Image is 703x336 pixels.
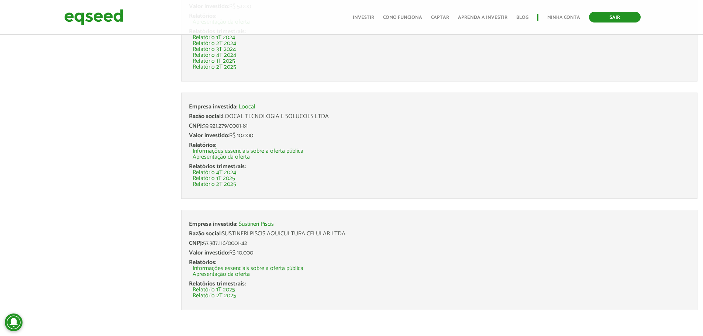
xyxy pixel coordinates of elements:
[383,15,422,20] a: Como funciona
[193,271,250,277] a: Apresentação da oferta
[189,240,690,246] div: 57.387.116/0001-42
[193,35,235,41] a: Relatório 1T 2024
[193,266,303,271] a: Informações essenciais sobre a oferta pública
[431,15,449,20] a: Captar
[589,12,641,22] a: Sair
[193,293,236,299] a: Relatório 2T 2025
[189,140,216,150] span: Relatórios:
[189,102,237,112] span: Empresa investida:
[189,231,690,237] div: SUSTINERI PISCIS AQUICULTURA CELULAR LTDA.
[189,123,690,129] div: 39.921.279/0001-81
[193,52,236,58] a: Relatório 4T 2024
[193,41,236,46] a: Relatório 2T 2024
[189,257,216,267] span: Relatórios:
[547,15,580,20] a: Minha conta
[193,287,235,293] a: Relatório 1T 2025
[189,121,203,131] span: CNPJ:
[189,250,690,256] div: R$ 10.000
[189,162,246,172] span: Relatórios trimestrais:
[193,148,303,154] a: Informações essenciais sobre a oferta pública
[193,176,235,181] a: Relatório 1T 2025
[189,111,222,121] span: Razão social:
[189,238,203,248] span: CNPJ:
[189,133,690,139] div: R$ 10.000
[458,15,507,20] a: Aprenda a investir
[239,104,255,110] a: Loocal
[189,229,222,239] span: Razão social:
[193,64,236,70] a: Relatório 2T 2025
[193,154,250,160] a: Apresentação da oferta
[189,131,229,141] span: Valor investido:
[189,279,246,289] span: Relatórios trimestrais:
[193,181,236,187] a: Relatório 2T 2025
[193,58,235,64] a: Relatório 1T 2025
[64,7,123,27] img: EqSeed
[189,248,229,258] span: Valor investido:
[516,15,528,20] a: Blog
[353,15,374,20] a: Investir
[193,46,236,52] a: Relatório 3T 2024
[189,219,237,229] span: Empresa investida:
[189,114,690,119] div: LOOCAL TECNOLOGIA E SOLUCOES LTDA
[193,170,236,176] a: Relatório 4T 2024
[239,221,274,227] a: Sustineri Piscis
